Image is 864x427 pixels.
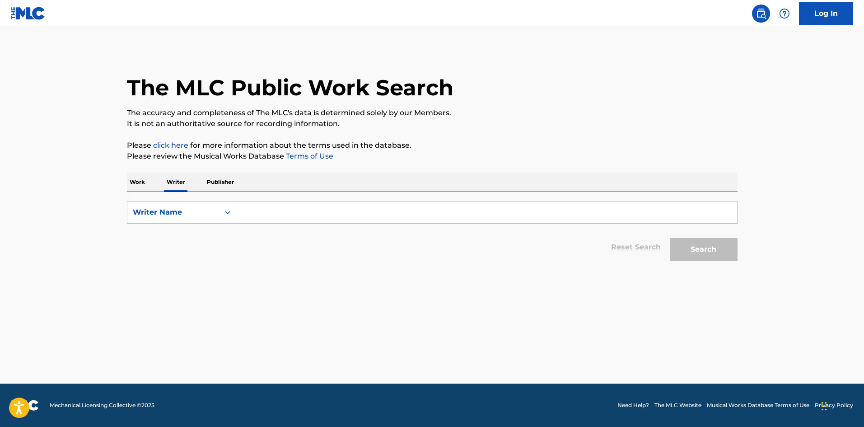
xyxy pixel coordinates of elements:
[127,173,148,192] p: Work
[799,2,853,25] a: Log In
[617,401,649,409] a: Need Help?
[204,173,237,192] p: Publisher
[815,401,853,409] a: Privacy Policy
[133,207,214,218] div: Writer Name
[11,7,46,20] img: MLC Logo
[775,5,794,23] div: Help
[153,141,188,150] a: click here
[127,140,738,151] p: Please for more information about the terms used in the database.
[822,393,827,420] div: Drag
[127,74,453,101] h1: The MLC Public Work Search
[127,201,738,265] form: Search Form
[752,5,770,23] a: Public Search
[756,8,766,19] img: search
[164,173,188,192] p: Writer
[707,401,809,409] a: Musical Works Database Terms of Use
[11,400,39,411] img: logo
[127,118,738,129] p: It is not an authoritative source for recording information.
[779,8,790,19] img: help
[654,401,701,409] a: The MLC Website
[127,151,738,162] p: Please review the Musical Works Database
[284,152,333,160] a: Terms of Use
[127,108,738,118] p: The accuracy and completeness of The MLC's data is determined solely by our Members.
[819,384,864,427] iframe: Chat Widget
[50,401,154,409] span: Mechanical Licensing Collective © 2025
